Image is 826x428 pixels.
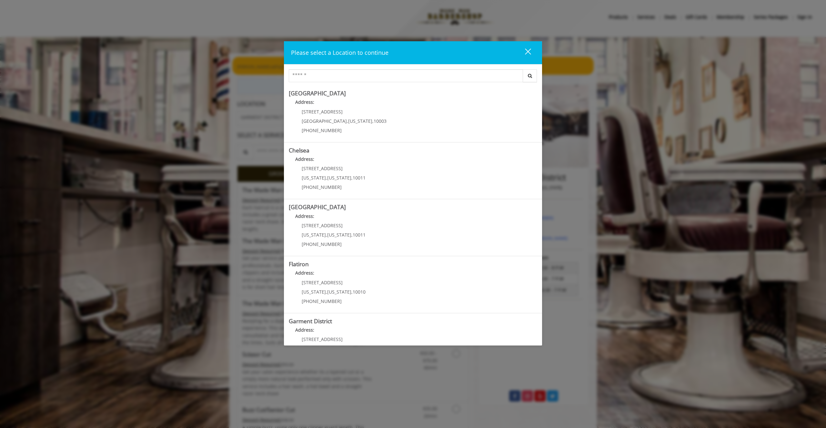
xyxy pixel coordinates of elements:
span: 10011 [353,232,366,238]
b: [GEOGRAPHIC_DATA] [289,203,346,211]
span: , [347,118,348,124]
span: 10010 [353,289,366,295]
b: Address: [295,327,314,333]
b: Address: [295,156,314,162]
span: 10011 [353,175,366,181]
span: , [351,232,353,238]
span: [GEOGRAPHIC_DATA] [302,118,347,124]
i: Search button [526,73,534,78]
span: Please select a Location to continue [291,49,388,56]
span: [US_STATE] [327,289,351,295]
b: Flatiron [289,260,309,268]
span: [US_STATE] [327,175,351,181]
span: , [351,289,353,295]
b: Garment District [289,317,332,325]
b: Address: [295,213,314,219]
span: [PHONE_NUMBER] [302,127,342,133]
span: [US_STATE] [302,175,326,181]
span: , [351,175,353,181]
span: [US_STATE] [302,232,326,238]
button: close dialog [513,46,535,59]
div: Center Select [289,69,537,85]
span: [STREET_ADDRESS] [302,222,343,229]
span: [PHONE_NUMBER] [302,298,342,304]
b: Address: [295,99,314,105]
span: [US_STATE] [302,289,326,295]
b: [GEOGRAPHIC_DATA] [289,89,346,97]
span: 10003 [374,118,387,124]
span: , [326,175,327,181]
span: , [372,118,374,124]
div: close dialog [518,48,530,58]
b: Address: [295,270,314,276]
span: [STREET_ADDRESS] [302,336,343,342]
input: Search Center [289,69,523,82]
span: [STREET_ADDRESS] [302,109,343,115]
span: , [326,289,327,295]
span: [STREET_ADDRESS] [302,165,343,171]
b: Chelsea [289,146,309,154]
span: , [326,232,327,238]
span: [US_STATE] [327,232,351,238]
span: [US_STATE] [348,118,372,124]
span: [STREET_ADDRESS] [302,279,343,286]
span: [PHONE_NUMBER] [302,184,342,190]
span: [PHONE_NUMBER] [302,241,342,247]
